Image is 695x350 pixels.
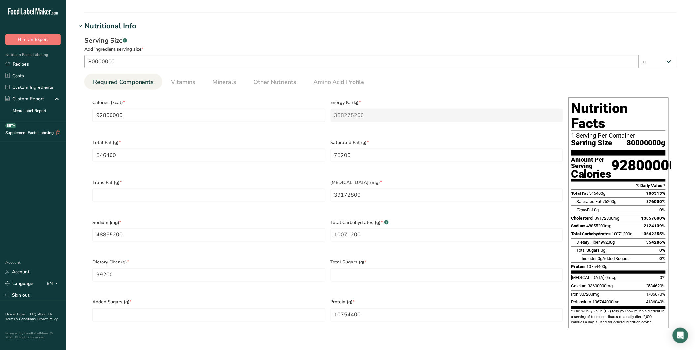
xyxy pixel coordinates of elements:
span: Sodium [571,224,586,228]
a: FAQ . [30,312,38,317]
span: Trans Fat (g) [92,179,325,186]
span: Total Carbohydrates (g) [331,219,563,226]
span: 80000000g [627,139,666,147]
span: 354286% [647,240,666,245]
span: 99200g [601,240,615,245]
span: 75200g [603,199,616,204]
span: 48855200mg [587,224,612,228]
span: 10754400g [587,264,608,269]
section: % Daily Value * [571,182,666,190]
span: 0% [660,275,666,280]
a: About Us . [5,312,52,321]
div: Open Intercom Messenger [673,328,688,343]
span: Minerals [212,78,236,87]
span: 0% [660,248,666,253]
div: Custom Report [5,95,44,102]
span: 2124139% [644,224,666,228]
span: Dietary Fiber (g) [92,259,325,266]
span: Total Sugars [577,248,600,253]
a: Language [5,278,33,289]
a: Terms & Conditions . [6,317,37,321]
span: 33600000mg [588,284,613,289]
i: Trans [577,207,587,212]
span: Amino Acid Profile [313,78,364,87]
div: Amount Per Serving [571,157,612,169]
a: Privacy Policy [37,317,58,321]
span: 376000% [647,199,666,204]
button: Hire an Expert [5,34,61,45]
span: Saturated Fat [577,199,602,204]
span: Potassium [571,300,592,305]
span: 700513% [647,191,666,196]
section: * The % Daily Value (DV) tells you how much a nutrient in a serving of food contributes to a dail... [571,309,666,325]
span: [MEDICAL_DATA] [571,275,605,280]
span: Includes Added Sugars [582,256,629,261]
span: 307200mg [580,292,600,297]
span: Sodium (mg) [92,219,325,226]
div: BETA [5,123,16,128]
span: Total Fat (g) [92,139,325,146]
a: Hire an Expert . [5,312,29,317]
div: 1 Serving Per Container [571,132,666,139]
span: 0% [660,256,666,261]
span: 0g [598,256,603,261]
span: Vitamins [171,78,195,87]
span: Required Components [93,78,154,87]
span: Protein [571,264,586,269]
div: Calories [571,169,612,179]
span: 4186040% [646,300,666,305]
span: Serving Size [571,139,612,147]
span: 0% [660,207,666,212]
div: Powered By FoodLabelMaker © 2025 All Rights Reserved [5,332,61,339]
span: 2584620% [646,284,666,289]
span: Energy KJ (kj) [331,99,563,106]
span: 196744000mg [593,300,620,305]
div: Serving Size [84,36,677,46]
div: EN [47,280,61,288]
span: Iron [571,292,579,297]
span: Total Sugars (g) [331,259,563,266]
input: Type your serving size here [84,55,639,68]
span: Added Sugars (g) [92,299,325,306]
span: 13057600% [641,216,666,221]
span: Calcium [571,284,587,289]
h1: Nutrition Facts [571,101,666,131]
span: 0g [594,207,599,212]
span: 1706670% [646,292,666,297]
span: 546400g [589,191,606,196]
span: 0g [601,248,606,253]
span: 0mcg [606,275,616,280]
div: Add ingredient serving size [84,46,677,52]
span: 3662255% [644,232,666,237]
span: Total Fat [571,191,588,196]
span: [MEDICAL_DATA] (mg) [331,179,563,186]
span: Total Carbohydrates [571,232,611,237]
span: Cholesterol [571,216,594,221]
span: 39172800mg [595,216,620,221]
span: Other Nutrients [253,78,296,87]
span: Saturated Fat (g) [331,139,563,146]
span: Calories (kcal) [92,99,325,106]
span: 10071200g [612,232,633,237]
span: Dietary Fiber [577,240,600,245]
div: 92800000 [612,157,678,179]
span: Protein (g) [331,299,563,306]
span: Fat [577,207,593,212]
div: Nutritional Info [84,21,136,32]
